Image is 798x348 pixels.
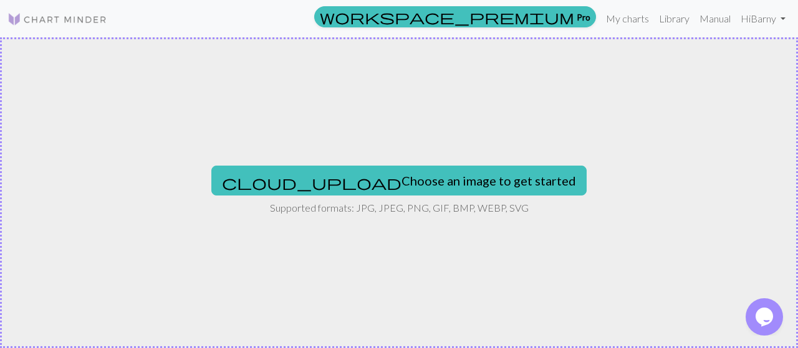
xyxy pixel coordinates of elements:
[746,298,786,336] iframe: chat widget
[270,200,529,215] p: Supported formats: JPG, JPEG, PNG, GIF, BMP, WEBP, SVG
[736,6,791,31] a: HiBarny
[7,12,107,27] img: Logo
[211,166,587,195] button: Choose an image to get started
[654,6,695,31] a: Library
[222,174,401,191] span: cloud_upload
[695,6,736,31] a: Manual
[320,8,574,26] span: workspace_premium
[314,6,596,27] a: Pro
[601,6,654,31] a: My charts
